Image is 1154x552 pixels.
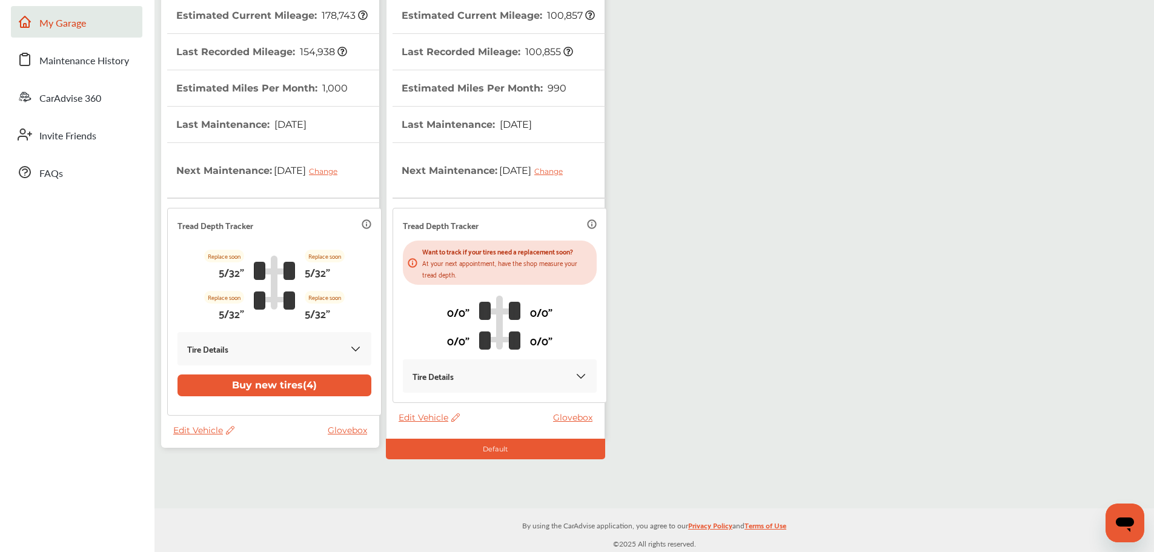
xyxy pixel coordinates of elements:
[173,425,234,436] span: Edit Vehicle
[177,218,253,232] p: Tread Depth Tracker
[187,342,228,356] p: Tire Details
[176,70,348,106] th: Estimated Miles Per Month :
[1106,504,1144,542] iframe: Button to launch messaging window
[176,107,307,142] th: Last Maintenance :
[305,304,330,322] p: 5/32"
[498,119,532,130] span: [DATE]
[273,119,307,130] span: [DATE]
[11,44,142,75] a: Maintenance History
[39,16,86,32] span: My Garage
[744,519,786,537] a: Terms of Use
[320,82,348,94] span: 1,000
[11,6,142,38] a: My Garage
[298,46,347,58] span: 154,938
[11,119,142,150] a: Invite Friends
[176,34,347,70] th: Last Recorded Mileage :
[39,128,96,144] span: Invite Friends
[204,291,244,304] p: Replace soon
[305,291,345,304] p: Replace soon
[305,250,345,262] p: Replace soon
[402,143,572,198] th: Next Maintenance :
[479,295,520,350] img: tire_track_logo.b900bcbc.svg
[272,155,347,185] span: [DATE]
[11,156,142,188] a: FAQs
[447,331,469,350] p: 0/0"
[530,331,552,350] p: 0/0"
[154,519,1154,531] p: By using the CarAdvise application, you agree to our and
[402,34,573,70] th: Last Recorded Mileage :
[39,166,63,182] span: FAQs
[399,412,460,423] span: Edit Vehicle
[530,302,552,321] p: 0/0"
[320,10,368,21] span: 178,743
[177,374,371,396] button: Buy new tires(4)
[402,107,532,142] th: Last Maintenance :
[553,412,599,423] a: Glovebox
[176,143,347,198] th: Next Maintenance :
[204,250,244,262] p: Replace soon
[546,82,566,94] span: 990
[403,218,479,232] p: Tread Depth Tracker
[219,304,244,322] p: 5/32"
[11,81,142,113] a: CarAdvise 360
[688,519,732,537] a: Privacy Policy
[328,425,373,436] a: Glovebox
[309,167,343,176] div: Change
[402,70,566,106] th: Estimated Miles Per Month :
[575,370,587,382] img: KOKaJQAAAABJRU5ErkJggg==
[154,508,1154,552] div: © 2025 All rights reserved.
[39,91,101,107] span: CarAdvise 360
[497,155,572,185] span: [DATE]
[219,262,244,281] p: 5/32"
[413,369,454,383] p: Tire Details
[545,10,595,21] span: 100,857
[534,167,569,176] div: Change
[523,46,573,58] span: 100,855
[305,262,330,281] p: 5/32"
[350,343,362,355] img: KOKaJQAAAABJRU5ErkJggg==
[447,302,469,321] p: 0/0"
[254,255,295,310] img: tire_track_logo.b900bcbc.svg
[386,439,605,459] div: Default
[39,53,129,69] span: Maintenance History
[422,245,592,257] p: Want to track if your tires need a replacement soon?
[422,257,592,280] p: At your next appointment, have the shop measure your tread depth.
